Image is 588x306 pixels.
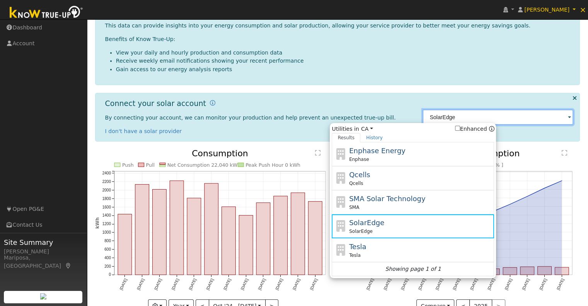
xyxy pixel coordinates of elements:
[105,99,206,108] h1: Connect your solar account
[135,185,149,275] rect: onclick=""
[122,162,134,168] text: Push
[102,230,111,234] text: 1000
[275,278,284,291] text: [DATE]
[538,267,552,275] rect: onclick=""
[4,248,83,256] div: [PERSON_NAME]
[257,278,266,291] text: [DATE]
[146,162,154,168] text: Pull
[414,149,520,158] text: Annual Net Consumption
[349,147,406,155] span: Enphase Energy
[116,57,574,65] li: Receive weekly email notifications showing your recent performance
[418,278,426,291] text: [DATE]
[153,278,162,291] text: [DATE]
[579,5,586,14] span: ×
[118,214,132,275] rect: onclick=""
[332,125,494,133] span: Utilities in
[105,115,396,121] span: By connecting your account, we can monitor your production and help prevent an unexpected true-up...
[524,7,569,13] span: [PERSON_NAME]
[192,149,248,158] text: Consumption
[361,125,373,133] a: CA
[105,128,182,134] a: I don't have a solar provider
[349,180,363,187] span: Qcells
[239,215,253,275] rect: onclick=""
[102,213,111,217] text: 1400
[102,179,111,184] text: 2200
[205,183,218,275] rect: onclick=""
[486,269,499,275] rect: onclick=""
[222,207,235,275] rect: onclick=""
[291,193,305,275] rect: onclick=""
[104,264,111,268] text: 200
[360,133,389,142] a: History
[400,278,409,291] text: [DATE]
[349,204,359,211] span: SMA
[256,203,270,275] rect: onclick=""
[315,150,320,156] text: 
[455,125,487,133] label: Enhanced
[508,203,511,206] circle: onclick=""
[561,179,564,182] circle: onclick=""
[102,197,111,201] text: 1800
[332,133,360,142] a: Results
[543,186,546,190] circle: onclick=""
[274,196,288,275] rect: onclick=""
[349,252,361,259] span: Tesla
[427,162,503,168] text: 2025 22,040 kWh [ +100.0% ]
[105,22,530,29] span: This data can provide insights into your energy consumption and solar production, allowing your s...
[104,247,111,251] text: 600
[489,126,494,132] a: Enhanced Providers
[102,222,111,226] text: 1200
[109,273,111,277] text: 0
[455,126,460,131] input: Enhanced
[539,278,547,291] text: [DATE]
[562,150,567,156] text: 
[245,162,300,168] text: Peak Push Hour 0 kWh
[4,254,83,270] div: Mariposa, [GEOGRAPHIC_DATA]
[167,162,241,168] text: Net Consumption 22,040 kWh
[292,278,301,291] text: [DATE]
[487,278,496,291] text: [DATE]
[349,243,366,251] span: Tesla
[40,293,46,299] img: retrieve
[102,171,111,175] text: 2400
[116,49,574,57] li: View your daily and hourly production and consumption data
[435,278,443,291] text: [DATE]
[309,278,318,291] text: [DATE]
[119,278,128,291] text: [DATE]
[504,278,513,291] text: [DATE]
[171,278,180,291] text: [DATE]
[104,239,111,243] text: 800
[385,265,441,273] i: Showing page 1 of 1
[205,278,214,291] text: [DATE]
[452,278,461,291] text: [DATE]
[469,278,478,291] text: [DATE]
[104,256,111,260] text: 400
[65,263,72,269] a: Map
[383,278,392,291] text: [DATE]
[170,181,184,275] rect: onclick=""
[102,205,111,209] text: 1600
[555,267,569,275] rect: onclick=""
[349,219,384,227] span: SolarEdge
[116,65,574,74] li: Gain access to our energy analysis reports
[349,156,369,163] span: Enphase
[503,268,517,275] rect: onclick=""
[95,217,100,229] text: kWh
[136,278,145,291] text: [DATE]
[455,125,494,133] span: Show enhanced providers
[4,237,83,248] span: Site Summary
[349,228,373,235] span: SolarEdge
[308,202,322,275] rect: onclick=""
[105,35,574,43] p: Benefits of Know True-Up:
[349,171,370,179] span: Qcells
[423,109,573,125] input: Select an Inverter
[223,278,232,291] text: [DATE]
[349,195,425,203] span: SMA Solar Technology
[520,267,534,275] rect: onclick=""
[188,278,197,291] text: [DATE]
[365,278,374,291] text: [DATE]
[526,195,529,198] circle: onclick=""
[522,278,530,291] text: [DATE]
[152,189,166,275] rect: onclick=""
[6,4,87,22] img: Know True-Up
